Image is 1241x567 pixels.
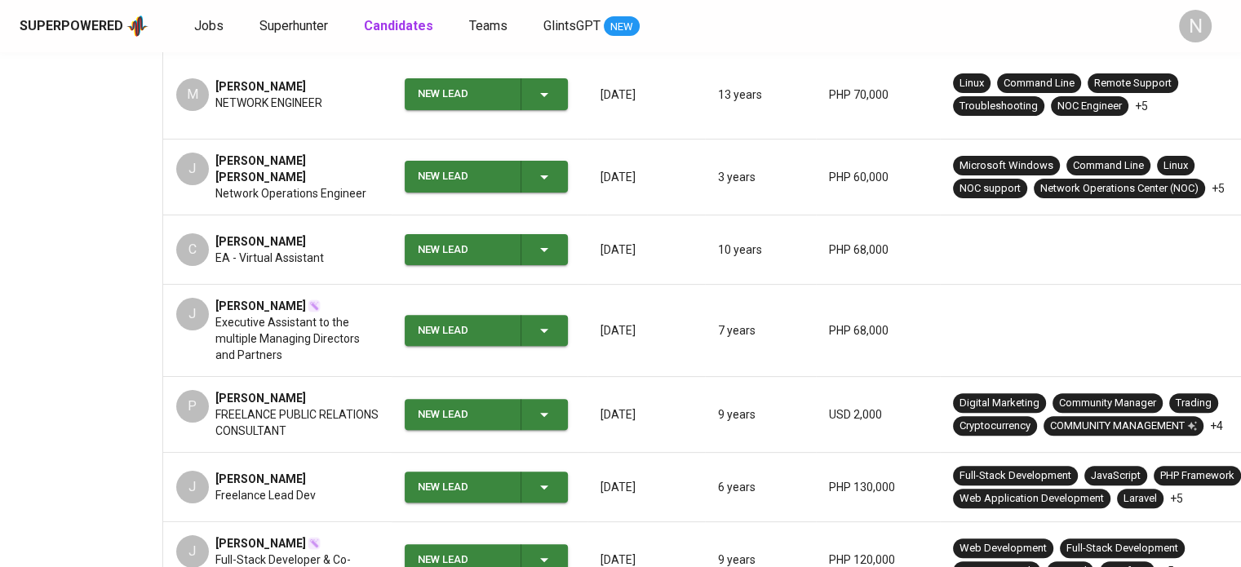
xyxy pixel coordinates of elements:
p: [DATE] [601,406,692,423]
a: Superpoweredapp logo [20,14,148,38]
span: [PERSON_NAME] [215,298,306,314]
span: [PERSON_NAME] [215,390,306,406]
div: P [176,390,209,423]
button: New Lead [405,315,568,347]
img: magic_wand.svg [308,299,321,312]
span: Jobs [194,18,224,33]
div: New Lead [418,399,507,431]
p: +5 [1212,180,1225,197]
button: New Lead [405,472,568,503]
span: [PERSON_NAME] [PERSON_NAME] [215,153,379,185]
p: +5 [1170,490,1183,507]
p: [DATE] [601,169,692,185]
span: EA - Virtual Assistant [215,250,324,266]
span: [PERSON_NAME] [215,471,306,487]
p: [DATE] [601,322,692,339]
button: New Lead [405,78,568,110]
img: app logo [126,14,148,38]
div: J [176,471,209,503]
span: Network Operations Engineer [215,185,366,202]
div: NOC Engineer [1057,99,1122,114]
div: New Lead [418,78,507,110]
button: New Lead [405,161,568,193]
button: New Lead [405,234,568,266]
span: [PERSON_NAME] [215,535,306,551]
a: Teams [469,16,511,37]
p: PHP 60,000 [829,169,927,185]
p: 3 years [718,169,803,185]
span: Executive Assistant to the multiple Managing Directors and Partners [215,314,379,363]
img: magic_wand.svg [308,537,321,550]
span: NEW [604,19,640,35]
div: Linux [1163,158,1188,174]
a: GlintsGPT NEW [543,16,640,37]
span: Freelance Lead Dev [215,487,316,503]
p: 9 years [718,406,803,423]
div: Community Manager [1059,396,1156,411]
button: New Lead [405,399,568,431]
a: Jobs [194,16,227,37]
div: J [176,153,209,185]
div: COMMUNITY MANAGEMENT [1050,419,1197,434]
div: JavaScript [1091,468,1141,484]
div: N [1179,10,1212,42]
div: Troubleshooting [960,99,1038,114]
p: PHP 68,000 [829,241,927,258]
div: C [176,233,209,266]
div: Web Application Development [960,491,1104,507]
span: [PERSON_NAME] [215,78,306,95]
div: New Lead [418,315,507,347]
p: 13 years [718,86,803,103]
div: New Lead [418,472,507,503]
div: NOC support [960,181,1021,197]
div: M [176,78,209,111]
p: +4 [1210,418,1223,434]
p: +5 [1135,98,1148,114]
div: Network Operations Center (NOC) [1040,181,1199,197]
p: 6 years [718,479,803,495]
p: 7 years [718,322,803,339]
div: PHP Framework [1160,468,1234,484]
a: Superhunter [259,16,331,37]
p: PHP 70,000 [829,86,927,103]
div: Command Line [1004,76,1075,91]
span: GlintsGPT [543,18,601,33]
span: Superhunter [259,18,328,33]
div: J [176,298,209,330]
div: Laravel [1124,491,1157,507]
p: PHP 130,000 [829,479,927,495]
p: [DATE] [601,86,692,103]
p: USD 2,000 [829,406,927,423]
p: 10 years [718,241,803,258]
div: Web Development [960,541,1047,556]
div: Full-Stack Development [1066,541,1178,556]
span: [PERSON_NAME] [215,233,306,250]
p: [DATE] [601,241,692,258]
div: Trading [1176,396,1212,411]
div: Cryptocurrency [960,419,1030,434]
div: Superpowered [20,17,123,36]
a: Candidates [364,16,437,37]
div: Digital Marketing [960,396,1039,411]
div: Remote Support [1094,76,1172,91]
div: Linux [960,76,984,91]
span: NETWORK ENGINEER [215,95,322,111]
div: New Lead [418,234,507,266]
span: FREELANCE PUBLIC RELATIONS CONSULTANT [215,406,379,439]
p: PHP 68,000 [829,322,927,339]
div: Command Line [1073,158,1144,174]
b: Candidates [364,18,433,33]
div: New Lead [418,161,507,193]
div: Microsoft Windows [960,158,1053,174]
span: Teams [469,18,507,33]
div: Full-Stack Development [960,468,1071,484]
p: [DATE] [601,479,692,495]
